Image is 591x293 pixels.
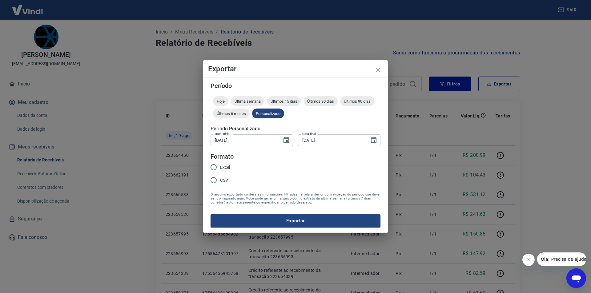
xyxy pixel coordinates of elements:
[566,268,586,288] iframe: Botão para abrir a janela de mensagens
[368,134,380,146] button: Choose date, selected date is 19 de ago de 2025
[537,252,586,266] iframe: Mensagem da empresa
[302,132,316,136] label: Data final
[213,96,228,106] div: Hoje
[231,96,264,106] div: Última semana
[208,65,383,73] h4: Exportar
[252,111,284,116] span: Personalizado
[220,177,228,184] span: CSV
[211,126,380,132] h5: Período Personalizado
[213,111,250,116] span: Últimos 6 meses
[211,214,380,227] button: Exportar
[340,99,374,104] span: Últimos 90 dias
[231,99,264,104] span: Última semana
[211,134,278,146] input: DD/MM/YYYY
[304,96,338,106] div: Últimos 30 dias
[211,152,234,161] legend: Formato
[4,4,52,9] span: Olá! Precisa de ajuda?
[522,254,535,266] iframe: Fechar mensagem
[280,134,292,146] button: Choose date, selected date is 15 de ago de 2025
[267,96,301,106] div: Últimos 15 dias
[213,99,228,104] span: Hoje
[267,99,301,104] span: Últimos 15 dias
[371,63,385,77] button: close
[215,132,231,136] label: Data inicial
[298,134,365,146] input: DD/MM/YYYY
[252,109,284,118] div: Personalizado
[213,109,250,118] div: Últimos 6 meses
[211,83,380,89] h5: Período
[340,96,374,106] div: Últimos 90 dias
[211,192,380,204] span: O arquivo exportado conterá as informações filtradas na tela anterior com exceção do período que ...
[220,164,230,171] span: Excel
[304,99,338,104] span: Últimos 30 dias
